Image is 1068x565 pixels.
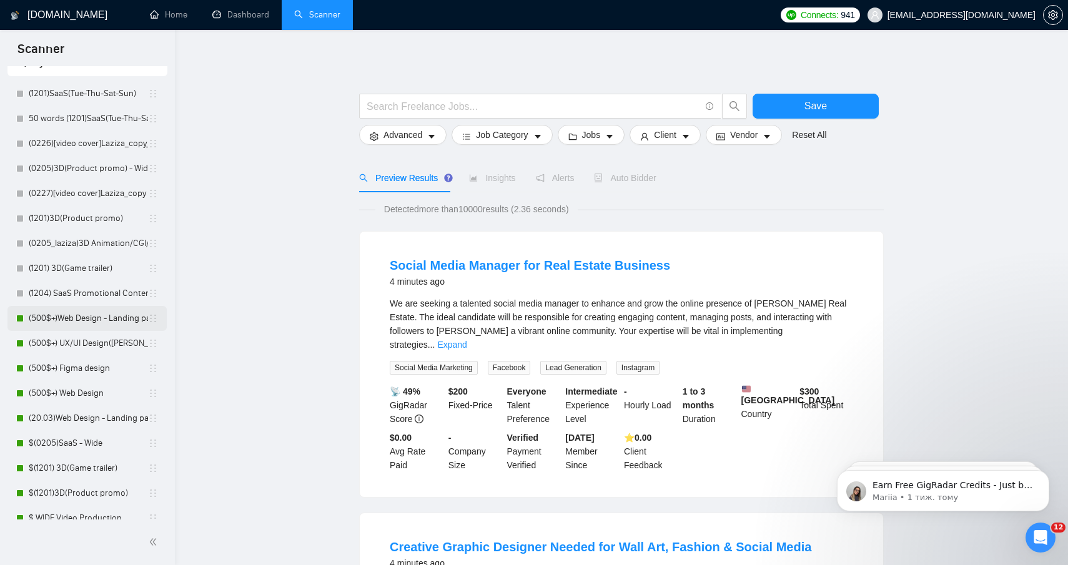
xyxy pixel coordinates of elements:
span: holder [148,513,158,523]
span: holder [148,263,158,273]
div: Member Since [563,431,621,472]
span: Facebook [488,361,531,375]
span: holder [148,463,158,473]
li: (0205)3D(Product promo) - Wide [7,156,167,181]
span: holder [148,338,158,348]
span: holder [148,114,158,124]
span: double-left [149,536,161,548]
span: Advanced [383,128,422,142]
span: holder [148,214,158,224]
div: Avg Rate Paid [387,431,446,472]
span: holder [148,189,158,199]
span: 12 [1051,523,1066,533]
div: GigRadar Score [387,385,446,426]
li: (20.03)Web Design - Landing page [7,406,167,431]
div: Company Size [446,431,505,472]
span: Alerts [536,173,575,183]
span: Connects: [801,8,838,22]
span: holder [148,164,158,174]
li: (1201)3D(Product promo) [7,206,167,231]
li: (500$+) Figma design [7,356,167,381]
button: userClientcaret-down [630,125,701,145]
a: $ WIDE Video Production [29,506,148,531]
b: - [448,433,452,443]
span: folder [568,132,577,141]
li: (0227)[video cover]Laziza_copy (1201) 2D animation [7,181,167,206]
span: holder [148,89,158,99]
li: $(1201)3D(Product promo) [7,481,167,506]
a: (1204) SaaS Promotional Content [29,281,148,306]
div: Tooltip anchor [443,172,454,184]
b: Intermediate [565,386,617,396]
a: homeHome [150,9,187,20]
a: (0205)3D(Product promo) - Wide [29,156,148,181]
b: $ 200 [448,386,468,396]
span: holder [148,438,158,448]
span: Job Category [476,128,528,142]
a: $(1201) 3D(Game trailer) [29,456,148,481]
a: (1201) 3D(Game trailer) [29,256,148,281]
b: Everyone [507,386,546,396]
span: search [723,101,746,112]
span: setting [370,132,378,141]
a: setting [1043,10,1063,20]
span: holder [148,388,158,398]
span: user [640,132,649,141]
a: dashboardDashboard [212,9,269,20]
li: $(1201) 3D(Game trailer) [7,456,167,481]
b: Verified [507,433,539,443]
span: notification [536,174,545,182]
iframe: Intercom notifications повідомлення [818,444,1068,531]
span: idcard [716,132,725,141]
span: Insights [469,173,515,183]
span: holder [148,288,158,298]
span: area-chart [469,174,478,182]
button: setting [1043,5,1063,25]
img: upwork-logo.png [786,10,796,20]
button: Save [753,94,879,119]
span: Detected more than 10000 results (2.36 seconds) [375,202,578,216]
a: Social Media Manager for Real Estate Business [390,258,670,272]
li: $ WIDE Video Production [7,506,167,531]
a: $(1201)3D(Product promo) [29,481,148,506]
span: Vendor [730,128,758,142]
b: 1 to 3 months [683,386,714,410]
a: Reset All [792,128,826,142]
a: Creative Graphic Designer Needed for Wall Art, Fashion & Social Media [390,540,811,554]
a: (500$+) UX/UI Design([PERSON_NAME]) [29,331,148,356]
a: searchScanner [294,9,340,20]
b: - [624,386,627,396]
button: idcardVendorcaret-down [706,125,782,145]
a: (0227)[video cover]Laziza_copy (1201) 2D animation [29,181,148,206]
li: (0205_laziza)3D Animation/CGI/VFX. Top tier countries. [7,231,167,256]
a: (20.03)Web Design - Landing page [29,406,148,431]
span: holder [148,488,158,498]
b: [GEOGRAPHIC_DATA] [741,385,835,405]
input: Search Freelance Jobs... [367,99,700,114]
li: (500$+) Web Design [7,381,167,406]
a: (500$+)Web Design - Landing page [29,306,148,331]
li: (1201)SaaS(Tue-Thu-Sat-Sun) [7,81,167,106]
span: robot [594,174,603,182]
div: Total Spent [797,385,856,426]
span: Preview Results [359,173,449,183]
span: search [359,174,368,182]
a: 50 words (1201)SaaS(Tue-Thu-Sat-Sun) [29,106,148,131]
li: (500$+)Web Design - Landing page [7,306,167,331]
button: search [722,94,747,119]
b: $0.00 [390,433,412,443]
div: Fixed-Price [446,385,505,426]
img: logo [11,6,19,26]
span: holder [148,139,158,149]
span: Instagram [616,361,660,375]
li: (1201) 3D(Game trailer) [7,256,167,281]
b: [DATE] [565,433,594,443]
span: bars [462,132,471,141]
span: Jobs [582,128,601,142]
li: 50 words (1201)SaaS(Tue-Thu-Sat-Sun) [7,106,167,131]
span: holder [148,363,158,373]
span: caret-down [533,132,542,141]
button: settingAdvancedcaret-down [359,125,447,145]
